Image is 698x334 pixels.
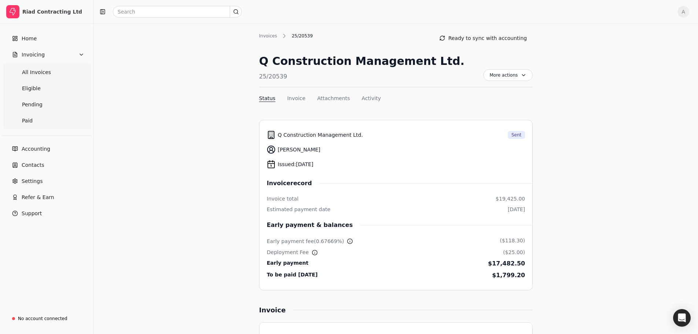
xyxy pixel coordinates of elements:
span: Q Construction Management Ltd. [278,131,363,139]
span: Paid [22,117,33,125]
div: [DATE] [508,206,525,213]
button: Refer & Earn [3,190,91,205]
div: $1,799.20 [492,271,525,280]
div: 25/20539 [259,72,465,81]
div: Invoice [259,305,293,315]
div: $19,425.00 [496,195,525,203]
div: No account connected [18,315,67,322]
button: More actions [483,69,533,81]
a: Pending [4,97,89,112]
span: Invoice record [267,179,319,188]
div: Open Intercom Messenger [673,309,691,327]
button: Activity [362,95,381,102]
button: Support [3,206,91,221]
button: Attachments [317,95,350,102]
span: Home [22,35,37,43]
span: Sent [512,132,521,138]
a: All Invoices [4,65,89,80]
a: Home [3,31,91,46]
div: Invoice total [267,195,299,203]
div: 25/20539 [288,33,317,39]
div: Invoices [259,33,281,39]
button: Ready to sync with accounting [433,32,533,44]
span: Pending [22,101,43,109]
span: Contacts [22,161,44,169]
input: Search [113,6,242,18]
button: Status [259,95,276,102]
a: Contacts [3,158,91,172]
div: ($118.30) [500,237,525,246]
div: To be paid [DATE] [267,271,318,280]
span: All Invoices [22,69,51,76]
nav: Breadcrumb [259,32,317,40]
div: $17,482.50 [488,259,525,268]
a: No account connected [3,312,91,325]
span: Settings [22,177,43,185]
span: Issued: [DATE] [278,161,313,168]
div: Early payment [267,259,309,268]
span: ( 0.67669 %) [314,238,344,244]
a: Settings [3,174,91,188]
a: Accounting [3,142,91,156]
span: Accounting [22,145,50,153]
span: Support [22,210,42,217]
span: [PERSON_NAME] [278,146,320,154]
div: Riad Contracting Ltd [22,8,87,15]
span: Deployment Fee [267,249,309,256]
div: ($25.00) [503,249,525,256]
span: Invoicing [22,51,45,59]
button: Invoice [287,95,306,102]
span: Early payment fee [267,238,314,244]
span: Early payment & balances [267,221,360,230]
span: Eligible [22,85,41,92]
div: Q Construction Management Ltd. [259,53,465,69]
a: Eligible [4,81,89,96]
a: Paid [4,113,89,128]
span: Refer & Earn [22,194,54,201]
button: Invoicing [3,47,91,62]
button: A [677,6,689,18]
div: Estimated payment date [267,206,330,213]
